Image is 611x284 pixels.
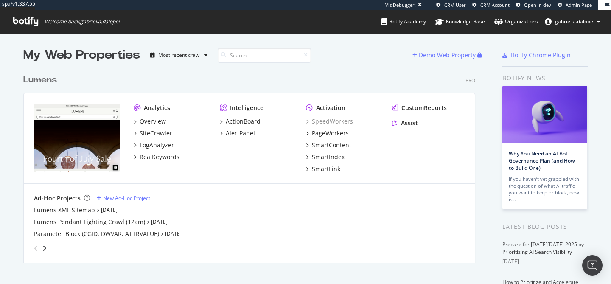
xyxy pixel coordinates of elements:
div: Botify Chrome Plugin [511,51,571,59]
button: gabriella.dalope [538,15,607,28]
img: www.lumens.com [34,104,120,172]
a: Assist [392,119,418,127]
input: Search [218,48,311,63]
img: Why You Need an AI Bot Governance Plan (and How to Build One) [502,86,587,143]
div: CustomReports [401,104,447,112]
div: If you haven’t yet grappled with the question of what AI traffic you want to keep or block, now is… [509,176,581,203]
span: CRM Account [480,2,510,8]
a: Lumens XML Sitemap [34,206,95,214]
a: Botify Chrome Plugin [502,51,571,59]
div: Intelligence [230,104,263,112]
div: SmartLink [312,165,340,173]
div: Most recent crawl [158,53,201,58]
a: Demo Web Property [412,51,477,59]
div: [DATE] [502,258,588,265]
div: Viz Debugger: [385,2,416,8]
a: Prepare for [DATE][DATE] 2025 by Prioritizing AI Search Visibility [502,241,584,256]
div: Analytics [144,104,170,112]
a: ActionBoard [220,117,261,126]
div: Assist [401,119,418,127]
div: RealKeywords [140,153,179,161]
div: New Ad-Hoc Project [103,194,150,202]
div: SmartContent [312,141,351,149]
span: Open in dev [524,2,551,8]
a: PageWorkers [306,129,349,138]
div: angle-right [42,244,48,253]
div: Botify news [502,73,588,83]
div: Pro [465,77,475,84]
div: LogAnalyzer [140,141,174,149]
div: AlertPanel [226,129,255,138]
a: Lumens Pendant Lighting Crawl (12am) [34,218,145,226]
div: grid [23,64,482,263]
a: Admin Page [558,2,592,8]
div: Organizations [494,17,538,26]
span: Admin Page [566,2,592,8]
div: SmartIndex [312,153,345,161]
a: Organizations [494,10,538,33]
button: Demo Web Property [412,48,477,62]
a: Lumens [23,74,60,86]
span: Welcome back, gabriella.dalope ! [45,18,120,25]
a: CRM Account [472,2,510,8]
div: Demo Web Property [419,51,476,59]
span: CRM User [444,2,466,8]
div: Botify Academy [381,17,426,26]
a: SmartIndex [306,153,345,161]
div: Ad-Hoc Projects [34,194,81,202]
a: Overview [134,117,166,126]
a: CRM User [436,2,466,8]
div: Open Intercom Messenger [582,255,603,276]
a: RealKeywords [134,153,179,161]
a: Botify Academy [381,10,426,33]
a: Knowledge Base [435,10,485,33]
div: Knowledge Base [435,17,485,26]
a: SpeedWorkers [306,117,353,126]
div: My Web Properties [23,47,140,64]
div: Lumens [23,74,57,86]
a: Open in dev [516,2,551,8]
a: New Ad-Hoc Project [97,194,150,202]
a: SmartLink [306,165,340,173]
div: ActionBoard [226,117,261,126]
span: gabriella.dalope [555,18,593,25]
a: [DATE] [151,218,168,225]
div: PageWorkers [312,129,349,138]
a: Why You Need an AI Bot Governance Plan (and How to Build One) [509,150,575,172]
div: Activation [316,104,345,112]
a: SiteCrawler [134,129,172,138]
div: Latest Blog Posts [502,222,588,231]
a: [DATE] [165,230,182,237]
a: AlertPanel [220,129,255,138]
a: Parameter Block (CGID, DWVAR, ATTRVALUE) [34,230,159,238]
a: SmartContent [306,141,351,149]
a: CustomReports [392,104,447,112]
a: LogAnalyzer [134,141,174,149]
div: angle-left [31,242,42,255]
a: [DATE] [101,206,118,214]
button: Most recent crawl [147,48,211,62]
div: SiteCrawler [140,129,172,138]
div: Overview [140,117,166,126]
